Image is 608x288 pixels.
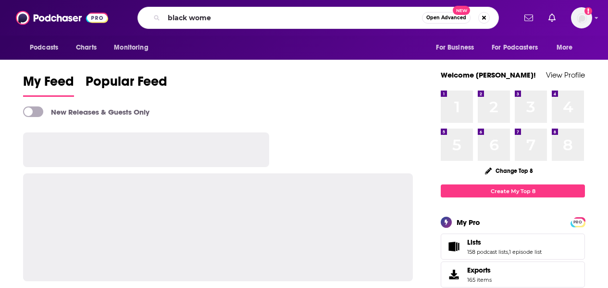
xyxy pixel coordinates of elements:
[492,41,538,54] span: For Podcasters
[467,266,492,275] span: Exports
[509,249,542,255] a: 1 episode list
[441,70,536,79] a: Welcome [PERSON_NAME]!
[114,41,148,54] span: Monitoring
[467,266,491,275] span: Exports
[444,240,463,253] a: Lists
[23,106,149,117] a: New Releases & Guests Only
[86,73,167,97] a: Popular Feed
[76,41,97,54] span: Charts
[550,39,585,57] button: open menu
[23,73,74,97] a: My Feed
[107,39,161,57] button: open menu
[571,7,592,28] button: Show profile menu
[508,249,509,255] span: ,
[16,9,108,27] img: Podchaser - Follow, Share and Rate Podcasts
[30,41,58,54] span: Podcasts
[485,39,552,57] button: open menu
[86,73,167,95] span: Popular Feed
[23,39,71,57] button: open menu
[571,7,592,28] span: Logged in as courttheprpro
[572,218,583,225] a: PRO
[441,234,585,260] span: Lists
[457,218,480,227] div: My Pro
[441,184,585,197] a: Create My Top 8
[546,70,585,79] a: View Profile
[572,219,583,226] span: PRO
[479,165,539,177] button: Change Top 8
[426,15,466,20] span: Open Advanced
[453,6,470,15] span: New
[429,39,486,57] button: open menu
[557,41,573,54] span: More
[444,268,463,281] span: Exports
[422,12,471,24] button: Open AdvancedNew
[467,238,481,247] span: Lists
[164,10,422,26] input: Search podcasts, credits, & more...
[137,7,499,29] div: Search podcasts, credits, & more...
[70,39,102,57] a: Charts
[467,276,492,283] span: 165 items
[23,73,74,95] span: My Feed
[584,7,592,15] svg: Add a profile image
[571,7,592,28] img: User Profile
[467,249,508,255] a: 158 podcast lists
[441,262,585,288] a: Exports
[467,238,542,247] a: Lists
[521,10,537,26] a: Show notifications dropdown
[436,41,474,54] span: For Business
[545,10,559,26] a: Show notifications dropdown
